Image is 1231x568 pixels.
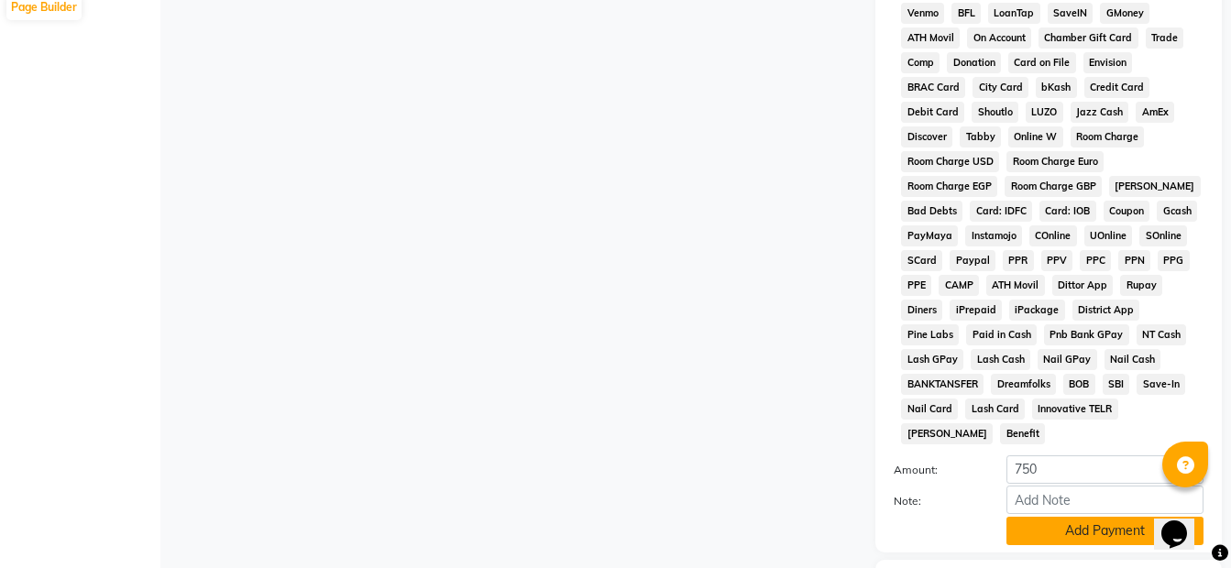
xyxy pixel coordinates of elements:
span: Room Charge USD [901,151,999,172]
span: Lash Cash [971,349,1030,370]
span: BOB [1063,374,1095,395]
span: PPE [901,275,931,296]
span: NT Cash [1137,324,1187,345]
span: SOnline [1139,225,1187,246]
span: Card: IDFC [970,201,1032,222]
span: Innovative TELR [1032,399,1118,420]
label: Amount: [880,462,993,478]
span: Nail Card [901,399,958,420]
span: iPrepaid [950,300,1002,321]
span: Venmo [901,3,944,24]
iframe: chat widget [1154,495,1213,550]
span: Jazz Cash [1071,102,1129,123]
input: Amount [1006,455,1204,484]
span: GMoney [1100,3,1149,24]
span: BRAC Card [901,77,965,98]
span: Envision [1083,52,1133,73]
button: Add Payment [1006,517,1204,545]
span: Trade [1146,27,1184,49]
span: [PERSON_NAME] [1109,176,1201,197]
span: ATH Movil [986,275,1045,296]
span: BFL [951,3,981,24]
span: Donation [947,52,1001,73]
span: PPR [1003,250,1034,271]
span: Dreamfolks [991,374,1056,395]
span: PayMaya [901,225,958,246]
span: Card: IOB [1039,201,1096,222]
span: City Card [973,77,1028,98]
span: Bad Debts [901,201,962,222]
span: Card on File [1008,52,1076,73]
span: [PERSON_NAME] [901,423,993,444]
span: CAMP [939,275,979,296]
span: Nail GPay [1038,349,1097,370]
span: Room Charge Euro [1006,151,1104,172]
span: AmEx [1136,102,1174,123]
span: Chamber Gift Card [1039,27,1138,49]
span: Pine Labs [901,324,959,345]
span: COnline [1029,225,1077,246]
span: Coupon [1104,201,1150,222]
span: PPG [1158,250,1190,271]
span: Pnb Bank GPay [1044,324,1129,345]
span: SCard [901,250,942,271]
span: PPN [1118,250,1150,271]
span: SBI [1103,374,1130,395]
span: Credit Card [1084,77,1150,98]
span: Comp [901,52,940,73]
span: Discover [901,126,952,147]
span: Paid in Cash [966,324,1037,345]
span: Instamojo [965,225,1022,246]
span: Save-In [1137,374,1185,395]
span: UOnline [1084,225,1133,246]
span: Dittor App [1052,275,1114,296]
span: Room Charge EGP [901,176,997,197]
span: Debit Card [901,102,964,123]
span: Room Charge GBP [1005,176,1102,197]
span: Online W [1008,126,1063,147]
input: Add Note [1006,486,1204,514]
span: Paypal [950,250,995,271]
span: Gcash [1157,201,1197,222]
span: Benefit [1000,423,1045,444]
span: ATH Movil [901,27,960,49]
span: LoanTap [988,3,1040,24]
span: bKash [1036,77,1077,98]
span: Lash GPay [901,349,963,370]
span: Tabby [960,126,1001,147]
span: Shoutlo [972,102,1018,123]
span: iPackage [1009,300,1065,321]
span: Diners [901,300,942,321]
span: LUZO [1026,102,1063,123]
label: Note: [880,493,993,509]
span: PPC [1080,250,1111,271]
span: SaveIN [1048,3,1094,24]
span: BANKTANSFER [901,374,984,395]
span: Lash Card [965,399,1025,420]
span: Rupay [1120,275,1162,296]
span: PPV [1041,250,1073,271]
span: District App [1072,300,1140,321]
span: Nail Cash [1105,349,1161,370]
span: On Account [967,27,1031,49]
span: Room Charge [1071,126,1145,147]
